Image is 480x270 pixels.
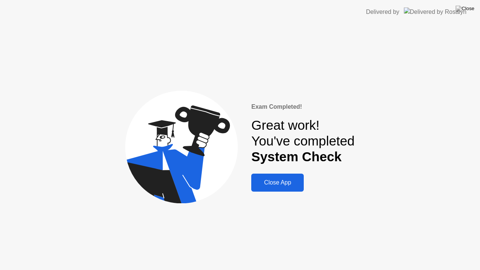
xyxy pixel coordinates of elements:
b: System Check [251,149,342,164]
div: Close App [253,179,301,186]
img: Delivered by Rosalyn [404,7,466,16]
div: Great work! You've completed [251,117,354,165]
div: Delivered by [366,7,399,16]
button: Close App [251,174,304,192]
img: Close [456,6,474,12]
div: Exam Completed! [251,102,354,111]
